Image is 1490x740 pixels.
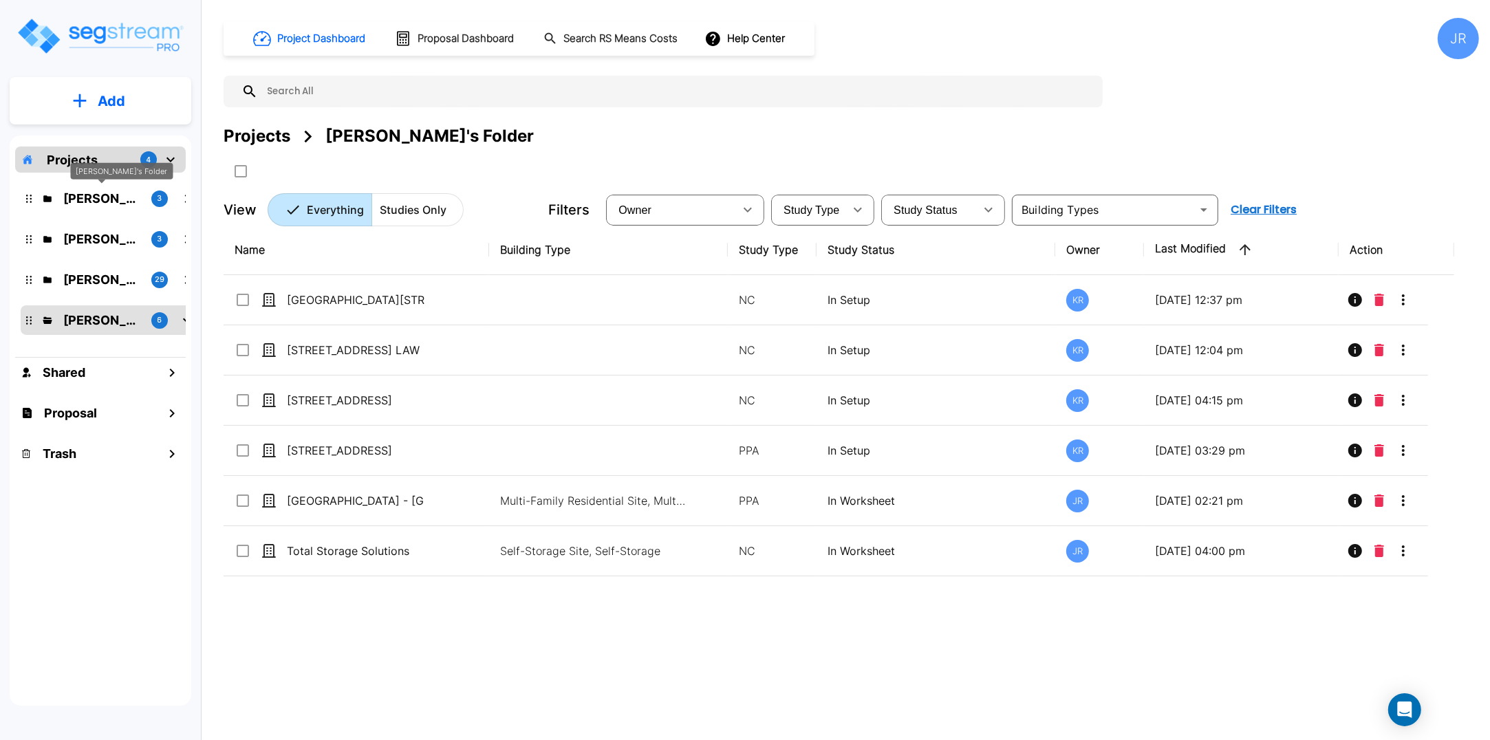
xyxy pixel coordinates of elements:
[1066,540,1089,563] div: JR
[155,274,164,285] p: 29
[817,225,1055,275] th: Study Status
[1194,200,1213,219] button: Open
[1390,537,1417,565] button: More-Options
[287,492,424,509] p: [GEOGRAPHIC_DATA] - [GEOGRAPHIC_DATA]
[43,444,76,463] h1: Trash
[828,492,1044,509] p: In Worksheet
[418,31,514,47] h1: Proposal Dashboard
[784,204,839,216] span: Study Type
[1369,387,1390,414] button: Delete
[147,154,151,166] p: 4
[1155,292,1328,308] p: [DATE] 12:37 pm
[287,292,424,308] p: [GEOGRAPHIC_DATA][STREET_ADDRESS]
[1225,196,1302,224] button: Clear Filters
[63,230,140,248] p: M.E. Folder
[71,162,173,179] div: [PERSON_NAME]'s Folder
[739,543,806,559] p: NC
[609,191,734,229] div: Select
[307,202,364,218] p: Everything
[224,199,257,220] p: View
[380,202,446,218] p: Studies Only
[739,492,806,509] p: PPA
[63,311,140,329] p: Jon's Folder
[739,392,806,409] p: NC
[1155,492,1328,509] p: [DATE] 02:21 pm
[227,157,255,185] button: SelectAll
[489,225,728,275] th: Building Type
[63,270,140,289] p: Kristina's Folder (Finalized Reports)
[224,225,489,275] th: Name
[287,392,424,409] p: [STREET_ADDRESS]
[1016,200,1191,219] input: Building Types
[389,24,521,53] button: Proposal Dashboard
[1155,342,1328,358] p: [DATE] 12:04 pm
[277,31,365,47] h1: Project Dashboard
[1341,487,1369,514] button: Info
[1066,339,1089,362] div: KR
[325,124,534,149] div: [PERSON_NAME]'s Folder
[739,292,806,308] p: NC
[828,292,1044,308] p: In Setup
[828,543,1044,559] p: In Worksheet
[1066,490,1089,512] div: JR
[1144,225,1339,275] th: Last Modified
[158,314,162,326] p: 6
[268,193,464,226] div: Platform
[1388,693,1421,726] div: Open Intercom Messenger
[16,17,184,56] img: Logo
[1369,286,1390,314] button: Delete
[500,492,686,509] p: Multi-Family Residential Site, Multi-Family Residential
[618,204,651,216] span: Owner
[1066,439,1089,462] div: KR
[1341,387,1369,414] button: Info
[1390,336,1417,364] button: More-Options
[828,392,1044,409] p: In Setup
[47,151,98,169] p: Projects
[248,23,373,54] button: Project Dashboard
[371,193,464,226] button: Studies Only
[739,342,806,358] p: NC
[1055,225,1144,275] th: Owner
[1341,437,1369,464] button: Info
[10,81,191,121] button: Add
[828,342,1044,358] p: In Setup
[739,442,806,459] p: PPA
[43,363,85,382] h1: Shared
[1155,543,1328,559] p: [DATE] 04:00 pm
[1369,336,1390,364] button: Delete
[98,91,125,111] p: Add
[538,25,685,52] button: Search RS Means Costs
[224,124,290,149] div: Projects
[1066,389,1089,412] div: KR
[884,191,975,229] div: Select
[258,76,1096,107] input: Search All
[1369,437,1390,464] button: Delete
[158,193,162,204] p: 3
[287,543,424,559] p: Total Storage Solutions
[702,25,790,52] button: Help Center
[1369,537,1390,565] button: Delete
[1341,336,1369,364] button: Info
[1390,487,1417,514] button: More-Options
[1438,18,1479,59] div: JR
[548,199,590,220] p: Filters
[268,193,372,226] button: Everything
[287,342,424,358] p: [STREET_ADDRESS] LAW
[1390,387,1417,414] button: More-Options
[894,204,958,216] span: Study Status
[287,442,424,459] p: [STREET_ADDRESS]
[1341,537,1369,565] button: Info
[728,225,817,275] th: Study Type
[158,233,162,245] p: 3
[1155,442,1328,459] p: [DATE] 03:29 pm
[828,442,1044,459] p: In Setup
[1066,289,1089,312] div: KR
[1155,392,1328,409] p: [DATE] 04:15 pm
[1341,286,1369,314] button: Info
[1339,225,1454,275] th: Action
[774,191,844,229] div: Select
[563,31,678,47] h1: Search RS Means Costs
[1390,437,1417,464] button: More-Options
[1390,286,1417,314] button: More-Options
[1369,487,1390,514] button: Delete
